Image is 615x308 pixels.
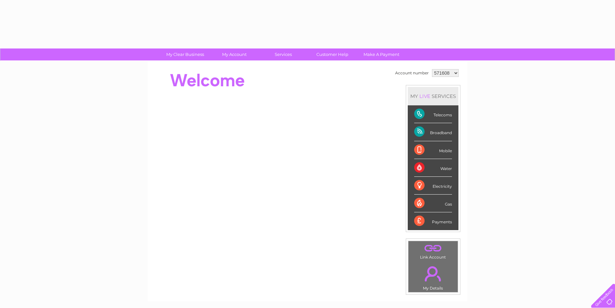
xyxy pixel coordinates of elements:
div: Telecoms [414,105,452,123]
a: My Clear Business [159,48,212,60]
td: My Details [408,261,458,292]
div: Gas [414,195,452,212]
a: . [410,243,456,254]
a: Make A Payment [355,48,408,60]
td: Link Account [408,241,458,261]
a: . [410,262,456,285]
div: Payments [414,212,452,230]
a: My Account [208,48,261,60]
a: Customer Help [306,48,359,60]
div: Mobile [414,141,452,159]
div: Water [414,159,452,177]
td: Account number [394,68,430,79]
div: Broadband [414,123,452,141]
a: Services [257,48,310,60]
div: Electricity [414,177,452,195]
div: LIVE [418,93,432,99]
div: MY SERVICES [408,87,458,105]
